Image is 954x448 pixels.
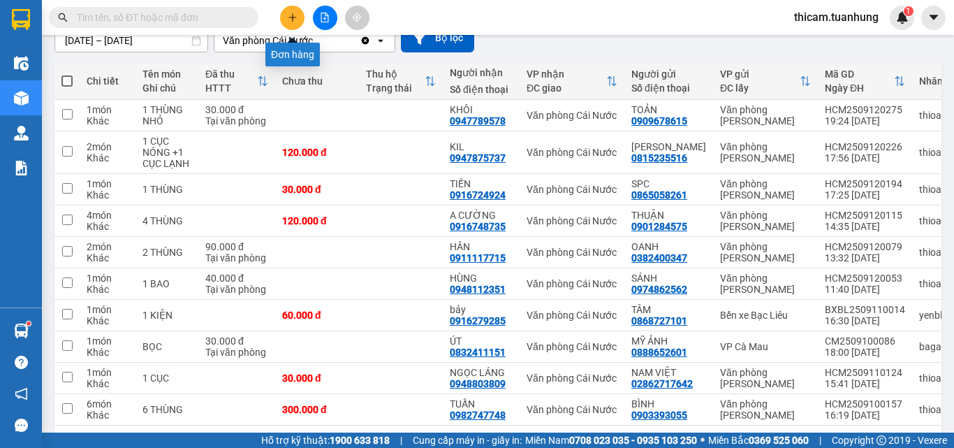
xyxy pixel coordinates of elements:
div: 1 CỤC [142,373,191,384]
span: search [58,13,68,22]
div: 0901284575 [631,221,687,232]
div: Văn phòng Cái Nước [527,247,617,258]
div: 17:56 [DATE] [825,152,905,164]
div: Tên món [142,68,191,80]
div: Bến xe Bạc Liêu [720,310,811,321]
span: notification [15,387,28,400]
div: Tại văn phòng [205,115,268,127]
div: 60.000 đ [282,310,352,321]
th: Toggle SortBy [818,63,912,100]
div: Văn phòng [PERSON_NAME] [720,104,811,127]
span: | [400,433,402,448]
input: Select a date range. [55,29,207,52]
img: logo-vxr [12,9,30,30]
div: 4 món [87,210,129,221]
div: Văn phòng [PERSON_NAME] [720,210,811,232]
div: 120.000 đ [282,147,352,158]
div: BỌC [142,341,191,352]
div: 6 THÙNG [142,404,191,415]
div: 1 THÙNG [142,184,191,195]
div: ĐC giao [527,82,606,94]
div: MỸ ẢNH [631,335,706,347]
div: Văn phòng [PERSON_NAME] [720,367,811,389]
div: Tại văn phòng [205,284,268,295]
div: 40.000 đ [205,273,268,284]
div: VP nhận [527,68,606,80]
img: warehouse-icon [14,91,29,106]
div: VP gửi [720,68,800,80]
div: Văn phòng Cái Nước [527,110,617,121]
div: Đã thu [205,68,257,80]
img: warehouse-icon [14,324,29,338]
div: 16:19 [DATE] [825,410,905,421]
div: Trạng thái [366,82,425,94]
div: KIL [450,141,513,152]
div: HCM2509120115 [825,210,905,221]
div: Văn phòng Cái Nước [527,278,617,289]
button: aim [345,6,369,30]
img: warehouse-icon [14,56,29,71]
svg: Clear value [360,35,371,46]
div: 1 món [87,367,129,378]
div: Khác [87,115,129,127]
div: 02862717642 [631,378,693,389]
div: HÂN [450,241,513,252]
div: Đơn hàng [265,43,320,66]
span: question-circle [15,356,28,369]
div: 1 CỤC NÓNG +1 CỤC LẠNH [142,136,191,169]
div: Khác [87,252,129,263]
div: 11:40 [DATE] [825,284,905,295]
div: 0916748735 [450,221,506,232]
div: Văn phòng Cái Nước [527,184,617,195]
div: Số điện thoại [450,84,513,95]
div: Khác [87,189,129,201]
div: 0832411151 [450,347,506,358]
div: HÙNG [450,273,513,284]
span: aim [352,13,362,22]
div: Văn phòng Cái Nước [527,404,617,415]
div: 0909678615 [631,115,687,127]
button: Bộ lọc [401,24,474,52]
div: 2 THÙNG [142,247,191,258]
div: CM2509100086 [825,335,905,347]
div: Khác [87,315,129,326]
div: TÂM [631,304,706,315]
div: Người nhận [450,67,513,78]
button: plus [280,6,304,30]
div: 17:25 [DATE] [825,189,905,201]
div: 14:35 [DATE] [825,221,905,232]
span: Hỗ trợ kỹ thuật: [261,433,390,448]
div: 1 món [87,178,129,189]
div: Văn phòng [PERSON_NAME] [720,241,811,263]
div: ĐC lấy [720,82,800,94]
div: Chi tiết [87,75,129,87]
div: 0982747748 [450,410,506,421]
div: 0903393055 [631,410,687,421]
span: caret-down [927,11,940,24]
div: Chưa thu [282,75,352,87]
div: VP Cà Mau [720,341,811,352]
div: 19:24 [DATE] [825,115,905,127]
div: HCM2509120053 [825,273,905,284]
div: 2 món [87,241,129,252]
div: HCM2509100157 [825,398,905,410]
div: 1 KIỆN [142,310,191,321]
div: Văn phòng Cái Nước [527,373,617,384]
div: 90.000 đ [205,241,268,252]
div: 0974862562 [631,284,687,295]
div: 30.000 đ [205,104,268,115]
div: Khác [87,378,129,389]
div: ÚT [450,335,513,347]
div: Khác [87,410,129,421]
span: Miền Bắc [708,433,809,448]
div: TIẾN [450,178,513,189]
div: 16:30 [DATE] [825,315,905,326]
th: Toggle SortBy [520,63,624,100]
div: 2 món [87,141,129,152]
div: 1 món [87,335,129,347]
div: 300.000 đ [282,404,352,415]
span: thicam.tuanhung [783,8,890,26]
div: 30.000 đ [282,373,352,384]
span: message [15,419,28,432]
div: NAM VIỆT [631,367,706,378]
